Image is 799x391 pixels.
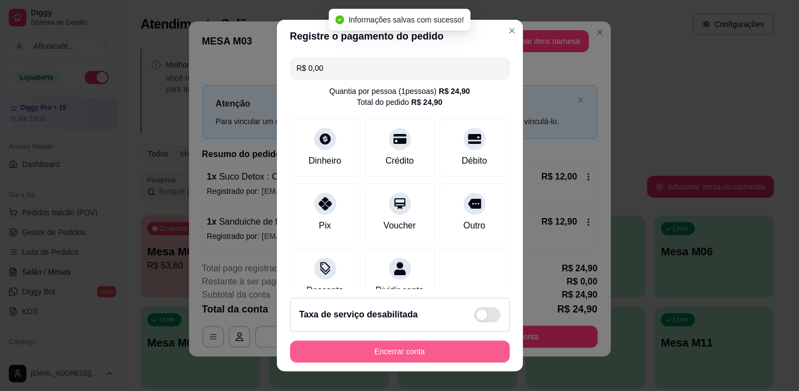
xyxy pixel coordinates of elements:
span: Informações salvas com sucesso! [348,15,463,24]
div: Total do pedido [357,97,443,108]
div: R$ 24,90 [411,97,443,108]
header: Registre o pagamento do pedido [277,20,523,53]
button: Close [503,22,521,40]
div: Pix [319,219,331,232]
div: Dinheiro [309,154,342,167]
div: Débito [461,154,487,167]
input: Ex.: hambúrguer de cordeiro [297,57,503,79]
h2: Taxa de serviço desabilitada [299,308,418,321]
div: R$ 24,90 [439,86,470,97]
div: Dividir conta [375,284,423,297]
div: Crédito [385,154,414,167]
div: Voucher [383,219,416,232]
div: Quantia por pessoa ( 1 pessoas) [329,86,470,97]
button: Encerrar conta [290,340,510,362]
div: Outro [463,219,485,232]
div: Desconto [306,284,344,297]
span: check-circle [335,15,344,24]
